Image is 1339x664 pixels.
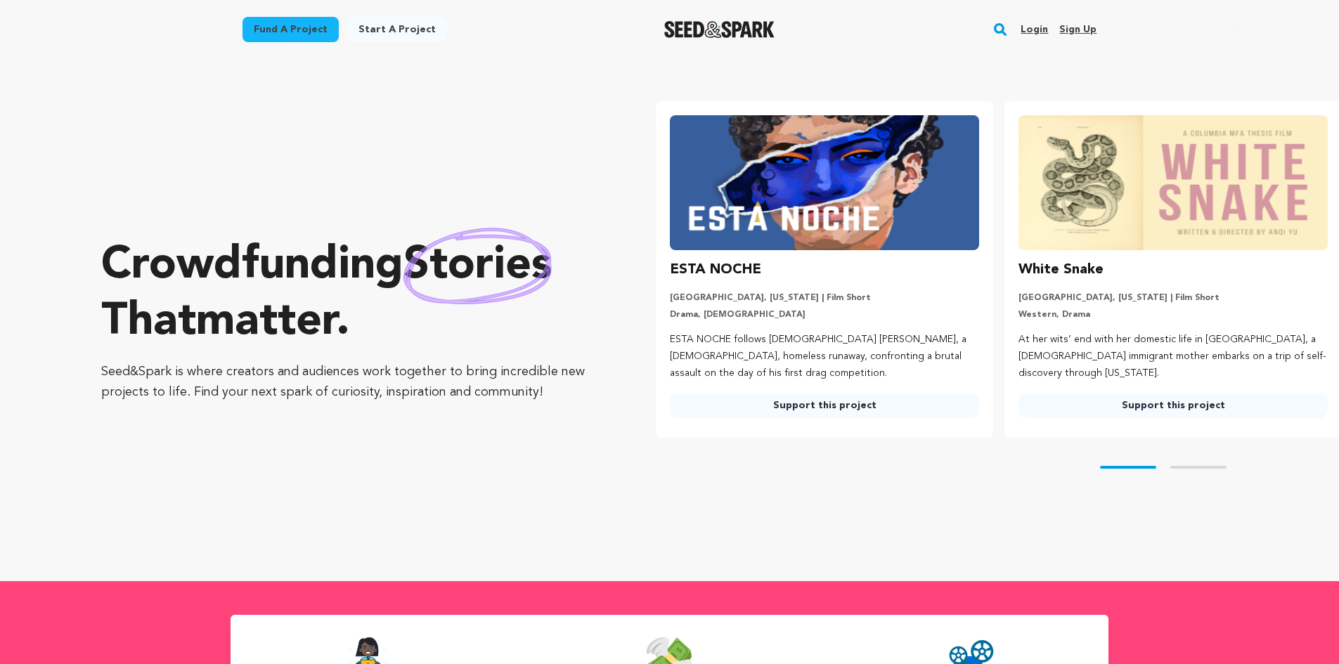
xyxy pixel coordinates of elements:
p: At her wits’ end with her domestic life in [GEOGRAPHIC_DATA], a [DEMOGRAPHIC_DATA] immigrant moth... [1018,332,1328,382]
p: Crowdfunding that . [101,238,600,351]
a: Start a project [347,17,447,42]
p: Seed&Spark is where creators and audiences work together to bring incredible new projects to life... [101,362,600,403]
h3: ESTA NOCHE [670,259,761,281]
a: Fund a project [242,17,339,42]
a: Support this project [1018,393,1328,418]
p: [GEOGRAPHIC_DATA], [US_STATE] | Film Short [670,292,979,304]
a: Support this project [670,393,979,418]
img: ESTA NOCHE image [670,115,979,250]
img: White Snake image [1018,115,1328,250]
p: [GEOGRAPHIC_DATA], [US_STATE] | Film Short [1018,292,1328,304]
img: Seed&Spark Logo Dark Mode [664,21,775,38]
img: hand sketched image [403,228,552,304]
span: matter [196,300,336,345]
p: Drama, [DEMOGRAPHIC_DATA] [670,309,979,320]
p: ESTA NOCHE follows [DEMOGRAPHIC_DATA] [PERSON_NAME], a [DEMOGRAPHIC_DATA], homeless runaway, conf... [670,332,979,382]
h3: White Snake [1018,259,1104,281]
a: Sign up [1059,18,1097,41]
p: Western, Drama [1018,309,1328,320]
a: Login [1021,18,1048,41]
a: Seed&Spark Homepage [664,21,775,38]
